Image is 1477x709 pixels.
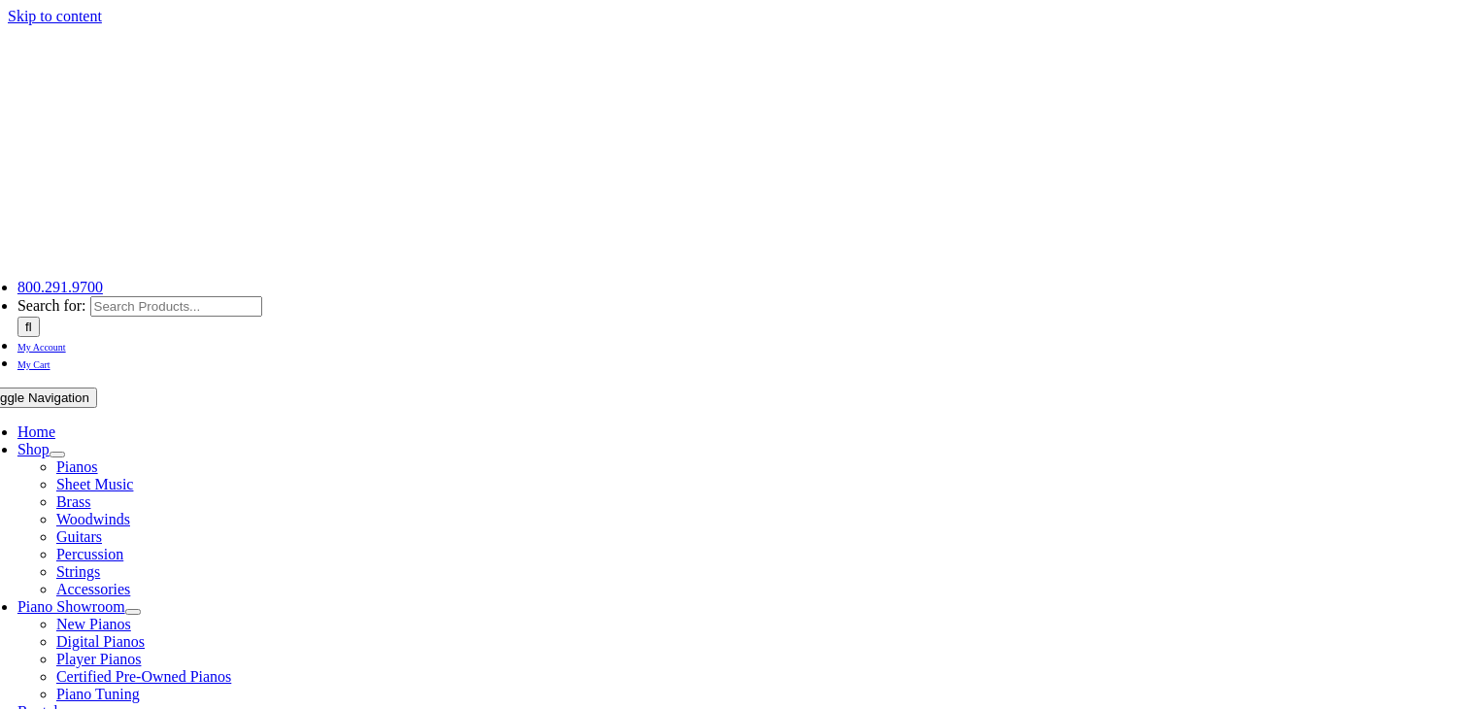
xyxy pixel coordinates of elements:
a: Sheet Music [56,476,134,492]
button: Open submenu of Piano Showroom [125,609,141,615]
a: Pianos [56,458,98,475]
a: Shop [17,441,50,457]
a: Certified Pre-Owned Pianos [56,668,231,685]
a: Digital Pianos [56,633,145,650]
span: Search for: [17,297,86,314]
a: Strings [56,563,100,580]
a: Skip to content [8,8,102,24]
a: Piano Tuning [56,686,140,702]
a: My Account [17,337,66,354]
button: Open submenu of Shop [50,452,65,457]
a: Brass [56,493,91,510]
a: Piano Showroom [17,598,125,615]
a: Home [17,423,55,440]
a: New Pianos [56,616,131,632]
a: Woodwinds [56,511,130,527]
span: My Cart [17,359,50,370]
a: 800.291.9700 [17,279,103,295]
a: Guitars [56,528,102,545]
a: Accessories [56,581,130,597]
a: Percussion [56,546,123,562]
input: Search Products... [90,296,262,317]
a: My Cart [17,354,50,371]
input: Search [17,317,40,337]
span: My Account [17,342,66,353]
a: Player Pianos [56,651,142,667]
